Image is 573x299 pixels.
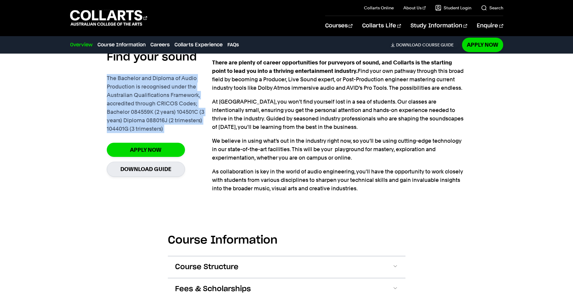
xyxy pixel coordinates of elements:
[325,16,353,36] a: Courses
[481,5,503,11] a: Search
[364,5,394,11] a: Collarts Online
[168,256,405,278] button: Course Structure
[396,42,421,48] span: Download
[362,16,401,36] a: Collarts Life
[212,167,466,193] p: As collaboration is key in the world of audio engineering, you'll have the opportunity to work cl...
[435,5,471,11] a: Student Login
[227,41,239,48] a: FAQs
[97,41,146,48] a: Course Information
[107,162,185,176] a: Download Guide
[107,143,185,157] a: Apply Now
[477,16,503,36] a: Enquire
[403,5,426,11] a: About Us
[212,98,466,131] p: At [GEOGRAPHIC_DATA], you won't find yourself lost in a sea of students. Our classes are intentio...
[212,59,452,74] strong: There are plenty of career opportunities for purveyors of sound, and Collarts is the starting poi...
[175,284,251,294] span: Fees & Scholarships
[411,16,467,36] a: Study Information
[212,137,466,162] p: We believe in using what’s out in the industry right now, so you’ll be using cutting-edge technol...
[391,42,458,48] a: DownloadCourse Guide
[212,58,466,92] p: Find your own pathway through this broad field by becoming a Producer, Live Sound expert, or Post...
[150,41,170,48] a: Careers
[462,38,503,52] a: Apply Now
[175,262,239,272] span: Course Structure
[107,74,212,133] p: The Bachelor and Diploma of Audio Production is recognised under the Australian Qualifications Fr...
[70,41,93,48] a: Overview
[107,51,197,64] h2: Find your sound
[168,234,405,247] h2: Course Information
[174,41,223,48] a: Collarts Experience
[70,9,147,26] div: Go to homepage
